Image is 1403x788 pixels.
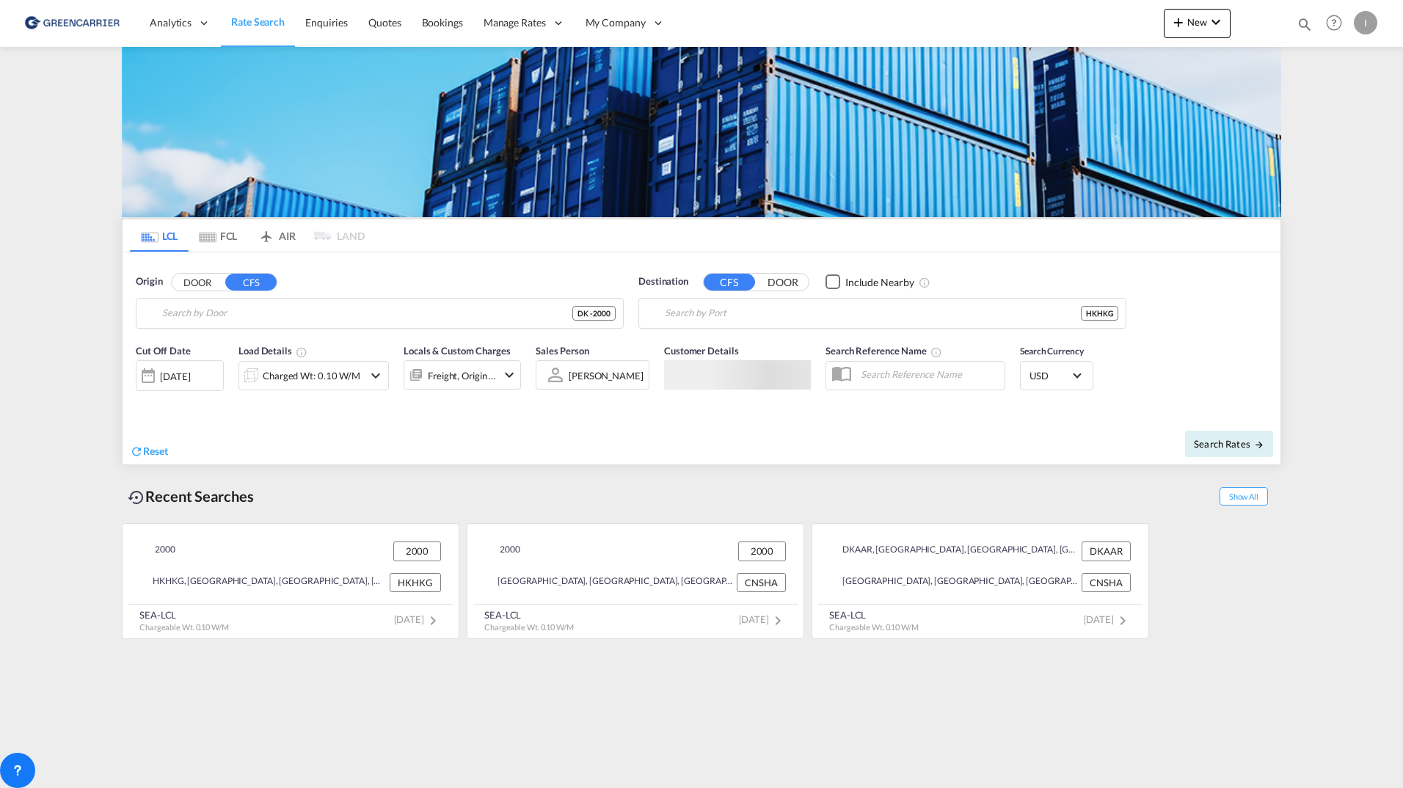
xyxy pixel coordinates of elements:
[738,541,786,561] div: 2000
[739,613,787,625] span: [DATE]
[368,16,401,29] span: Quotes
[150,15,192,30] span: Analytics
[586,15,646,30] span: My Company
[665,302,1081,324] input: Search by Port
[404,345,511,357] span: Locals & Custom Charges
[422,16,463,29] span: Bookings
[638,274,688,289] span: Destination
[1207,13,1225,31] md-icon: icon-chevron-down
[485,541,520,561] div: 2000
[1220,487,1268,506] span: Show All
[1082,573,1131,592] div: CNSHA
[830,541,1078,561] div: DKAAR, Aarhus, Denmark, Northern Europe, Europe
[136,360,224,391] div: [DATE]
[829,622,919,632] span: Chargeable Wt. 0.10 W/M
[577,308,611,318] span: DK - 2000
[769,612,787,630] md-icon: icon-chevron-right
[569,370,644,382] div: [PERSON_NAME]
[136,274,162,289] span: Origin
[826,345,942,357] span: Search Reference Name
[1028,365,1085,386] md-select: Select Currency: $ USDUnited States Dollar
[263,365,360,386] div: Charged Wt: 0.10 W/M
[143,445,168,457] span: Reset
[467,523,804,639] recent-search-card: 2000 2000[GEOGRAPHIC_DATA], [GEOGRAPHIC_DATA], [GEOGRAPHIC_DATA], [GEOGRAPHIC_DATA], [GEOGRAPHIC_...
[484,622,574,632] span: Chargeable Wt. 0.10 W/M
[122,523,459,639] recent-search-card: 2000 2000HKHKG, [GEOGRAPHIC_DATA], [GEOGRAPHIC_DATA], [GEOGRAPHIC_DATA] & [GEOGRAPHIC_DATA], [GEO...
[22,7,121,40] img: b0b18ec08afe11efb1d4932555f5f09d.png
[162,302,572,324] input: Search by Door
[136,390,147,409] md-datepicker: Select
[428,365,497,386] div: Freight Origin Destination
[128,489,145,506] md-icon: icon-backup-restore
[500,366,518,384] md-icon: icon-chevron-down
[247,219,306,252] md-tab-item: AIR
[567,365,645,386] md-select: Sales Person: Ilias Jaaloul
[404,360,521,390] div: Freight Origin Destinationicon-chevron-down
[639,299,1126,328] md-input-container: Hong Kong, HKHKG
[305,16,348,29] span: Enquiries
[1354,11,1377,34] div: I
[130,219,365,252] md-pagination-wrapper: Use the left and right arrow keys to navigate between tabs
[737,573,786,592] div: CNSHA
[1082,541,1131,561] div: DKAAR
[424,612,442,630] md-icon: icon-chevron-right
[757,274,809,291] button: DOOR
[1170,16,1225,28] span: New
[136,345,191,357] span: Cut Off Date
[130,444,168,460] div: icon-refreshReset
[704,274,755,291] button: CFS
[130,219,189,252] md-tab-item: LCL
[394,613,442,625] span: [DATE]
[1114,612,1131,630] md-icon: icon-chevron-right
[1084,613,1131,625] span: [DATE]
[172,274,223,291] button: DOOR
[1194,438,1264,450] span: Search Rates
[225,274,277,291] button: CFS
[1185,431,1273,457] button: Search Ratesicon-arrow-right
[123,252,1280,464] div: Origin DOOR CFS DK-2000, FrederiksbergDestination CFS DOORCheckbox No Ink Unchecked: Ignores neig...
[140,541,175,561] div: 2000
[845,275,914,290] div: Include Nearby
[367,367,385,384] md-icon: icon-chevron-down
[1170,13,1187,31] md-icon: icon-plus 400-fg
[1030,369,1071,382] span: USD
[1164,9,1231,38] button: icon-plus 400-fgNewicon-chevron-down
[853,363,1005,385] input: Search Reference Name
[1297,16,1313,32] md-icon: icon-magnify
[829,608,919,621] div: SEA-LCL
[238,361,389,390] div: Charged Wt: 0.10 W/Micon-chevron-down
[930,346,942,358] md-icon: Your search will be saved by the below given name
[1254,439,1264,450] md-icon: icon-arrow-right
[1322,10,1346,35] span: Help
[238,345,307,357] span: Load Details
[484,15,546,30] span: Manage Rates
[140,573,386,592] div: HKHKG, Hong Kong, Hong Kong, Greater China & Far East Asia, Asia Pacific
[296,346,307,358] md-icon: Chargeable Weight
[258,227,275,238] md-icon: icon-airplane
[136,299,623,328] md-input-container: DK-2000, Frederiksberg
[485,573,733,592] div: CNSHA, Shanghai, SH, China, Greater China & Far East Asia, Asia Pacific
[919,277,930,288] md-icon: Unchecked: Ignores neighbouring ports when fetching rates.Checked : Includes neighbouring ports w...
[231,15,285,28] span: Rate Search
[484,608,574,621] div: SEA-LCL
[189,219,247,252] md-tab-item: FCL
[139,622,229,632] span: Chargeable Wt. 0.10 W/M
[122,47,1281,217] img: GreenCarrierFCL_LCL.png
[664,345,738,357] span: Customer Details
[1020,346,1084,357] span: Search Currency
[1081,306,1118,321] div: HKHKG
[122,480,260,513] div: Recent Searches
[130,445,143,458] md-icon: icon-refresh
[393,541,441,561] div: 2000
[1297,16,1313,38] div: icon-magnify
[812,523,1149,639] recent-search-card: DKAAR, [GEOGRAPHIC_DATA], [GEOGRAPHIC_DATA], [GEOGRAPHIC_DATA], [GEOGRAPHIC_DATA] DKAAR[GEOGRAPHI...
[830,573,1078,592] div: CNSHA, Shanghai, SH, China, Greater China & Far East Asia, Asia Pacific
[826,274,914,290] md-checkbox: Checkbox No Ink
[160,370,190,383] div: [DATE]
[139,608,229,621] div: SEA-LCL
[390,573,441,592] div: HKHKG
[536,345,589,357] span: Sales Person
[1322,10,1354,37] div: Help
